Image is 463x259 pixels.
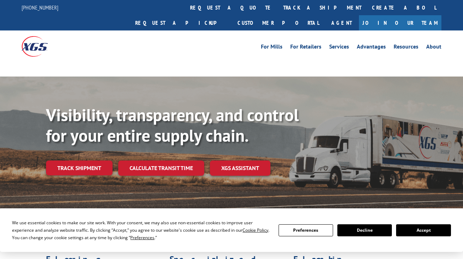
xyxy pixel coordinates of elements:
[357,44,386,52] a: Advantages
[279,224,333,236] button: Preferences
[329,44,349,52] a: Services
[46,104,299,146] b: Visibility, transparency, and control for your entire supply chain.
[394,44,418,52] a: Resources
[337,224,392,236] button: Decline
[232,15,324,30] a: Customer Portal
[130,235,154,241] span: Preferences
[426,44,441,52] a: About
[396,224,451,236] button: Accept
[12,219,270,241] div: We use essential cookies to make our site work. With your consent, we may also use non-essential ...
[210,161,270,176] a: XGS ASSISTANT
[324,15,359,30] a: Agent
[118,161,204,176] a: Calculate transit time
[242,227,268,233] span: Cookie Policy
[261,44,282,52] a: For Mills
[22,4,58,11] a: [PHONE_NUMBER]
[359,15,441,30] a: Join Our Team
[290,44,321,52] a: For Retailers
[46,161,113,175] a: Track shipment
[130,15,232,30] a: Request a pickup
